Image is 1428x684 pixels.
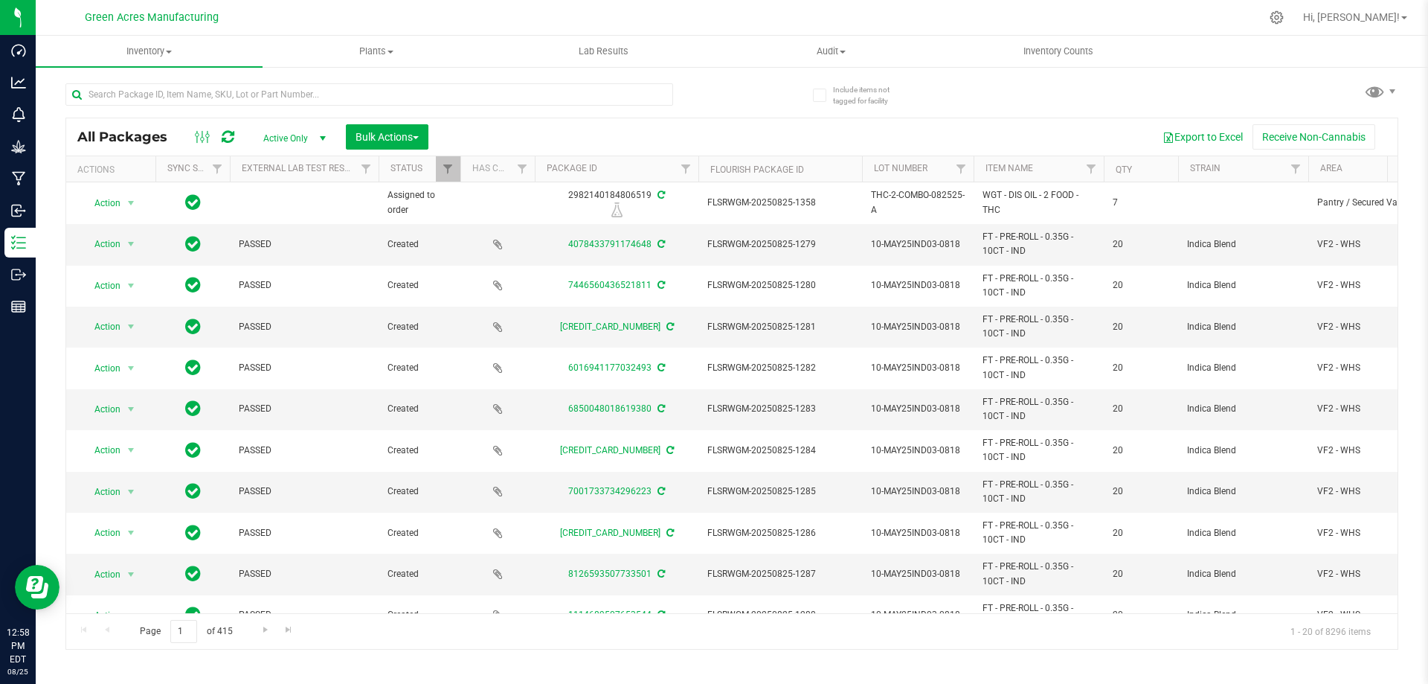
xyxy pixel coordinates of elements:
[65,83,673,106] input: Search Package ID, Item Name, SKU, Lot or Part Number...
[1187,485,1299,499] span: Indica Blend
[871,402,965,416] span: 10-MAY25IND03-0818
[655,610,665,620] span: Sync from Compliance System
[122,234,141,255] span: select
[655,362,665,373] span: Sync from Compliance System
[1317,361,1411,375] span: VF2 - WHS
[1187,402,1299,416] span: Indica Blend
[81,482,121,502] span: Action
[1113,526,1169,540] span: 20
[15,565,59,610] iframe: Resource center
[982,478,1095,506] span: FT - PRE-ROLL - 0.35G - 10CT - IND
[81,440,121,461] span: Action
[85,11,219,24] span: Green Acres Manufacturing
[185,234,201,255] span: In Sync
[655,239,665,249] span: Sync from Compliance System
[356,131,419,143] span: Bulk Actions
[707,196,853,210] span: FLSRWGM-20250825-1358
[1187,526,1299,540] span: Indica Blend
[664,445,674,456] span: Sync from Compliance System
[122,358,141,379] span: select
[1187,320,1299,334] span: Indica Blend
[185,275,201,295] span: In Sync
[81,234,121,255] span: Action
[568,610,652,620] a: 1114689507653544
[205,156,230,182] a: Filter
[1317,196,1411,210] span: Pantry / Secured Vault
[278,620,300,640] a: Go to the last page
[1317,278,1411,293] span: VF2 - WHS
[717,36,944,67] a: Audit
[81,275,121,296] span: Action
[11,107,26,122] inline-svg: Monitoring
[707,444,853,458] span: FLSRWGM-20250825-1284
[1187,361,1299,375] span: Indica Blend
[1153,124,1252,150] button: Export to Excel
[1187,608,1299,622] span: Indica Blend
[949,156,974,182] a: Filter
[127,620,245,643] span: Page of 415
[1113,237,1169,252] span: 20
[707,278,853,293] span: FLSRWGM-20250825-1280
[982,560,1095,588] span: FT - PRE-ROLL - 0.35G - 10CT - IND
[81,564,121,585] span: Action
[263,45,489,58] span: Plants
[718,45,943,58] span: Audit
[490,36,717,67] a: Lab Results
[81,605,121,626] span: Action
[81,522,121,543] span: Action
[185,604,201,625] span: In Sync
[1252,124,1375,150] button: Receive Non-Cannabis
[985,163,1033,173] a: Item Name
[1317,567,1411,581] span: VF2 - WHS
[871,444,965,458] span: 10-MAY25IND03-0818
[11,139,26,154] inline-svg: Grow
[11,299,26,314] inline-svg: Reports
[387,526,451,540] span: Created
[707,402,853,416] span: FLSRWGM-20250825-1283
[1317,402,1411,416] span: VF2 - WHS
[1113,320,1169,334] span: 20
[1317,320,1411,334] span: VF2 - WHS
[239,320,370,334] span: PASSED
[1113,361,1169,375] span: 20
[871,485,965,499] span: 10-MAY25IND03-0818
[36,36,263,67] a: Inventory
[77,164,149,175] div: Actions
[81,358,121,379] span: Action
[81,316,121,337] span: Action
[1267,10,1286,25] div: Manage settings
[560,322,660,332] a: [CREDIT_CARD_NUMBER]
[568,239,652,249] a: 4078433791174648
[122,275,141,296] span: select
[982,272,1095,300] span: FT - PRE-ROLL - 0.35G - 10CT - IND
[387,188,451,217] span: Assigned to order
[77,129,182,145] span: All Packages
[871,237,965,252] span: 10-MAY25IND03-0818
[239,526,370,540] span: PASSED
[655,280,665,290] span: Sync from Compliance System
[1317,485,1411,499] span: VF2 - WHS
[945,36,1171,67] a: Inventory Counts
[11,171,26,186] inline-svg: Manufacturing
[707,361,853,375] span: FLSRWGM-20250825-1282
[1187,444,1299,458] span: Indica Blend
[710,164,804,175] a: Flourish Package ID
[707,485,853,499] span: FLSRWGM-20250825-1285
[81,193,121,214] span: Action
[707,237,853,252] span: FLSRWGM-20250825-1279
[11,203,26,218] inline-svg: Inbound
[568,486,652,496] a: 7001733734296223
[568,403,652,414] a: 6850048018619380
[982,601,1095,630] span: FT - PRE-ROLL - 0.35G - 10CT - IND
[982,519,1095,547] span: FT - PRE-ROLL - 0.35G - 10CT - IND
[390,163,422,173] a: Status
[167,163,225,173] a: Sync Status
[568,569,652,579] a: 8126593507733501
[11,267,26,282] inline-svg: Outbound
[1113,402,1169,416] span: 20
[346,124,428,150] button: Bulk Actions
[674,156,698,182] a: Filter
[81,399,121,420] span: Action
[1116,164,1132,175] a: Qty
[982,230,1095,258] span: FT - PRE-ROLL - 0.35G - 10CT - IND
